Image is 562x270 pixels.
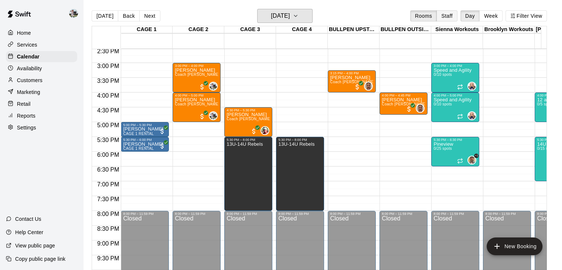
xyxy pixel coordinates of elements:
[382,212,425,216] div: 8:00 PM – 11:59 PM
[17,124,36,131] p: Settings
[433,64,477,68] div: 3:00 PM – 4:00 PM
[505,10,547,21] button: Filter View
[278,212,322,216] div: 8:00 PM – 11:59 PM
[95,78,121,84] span: 3:30 PM
[487,237,542,255] button: add
[17,29,31,37] p: Home
[15,255,65,263] p: Copy public page link
[6,122,77,133] a: Settings
[173,26,224,33] div: CAGE 2
[271,11,290,21] h6: [DATE]
[6,51,77,62] div: Calendar
[15,215,41,223] p: Contact Us
[470,156,476,165] span: Clint Cottam & 1 other
[173,92,221,122] div: 4:00 PM – 5:00 PM: Carson Fackrell
[209,82,218,91] div: Matt Hill
[226,138,270,142] div: 5:30 PM – 8:00 PM
[365,82,372,90] img: Michael Gargano
[95,122,121,128] span: 5:00 PM
[328,26,379,33] div: BULLPEN UPSTAIRS
[123,146,154,151] span: CAGE 1 RENTAL
[483,26,535,33] div: Brooklyn Workouts
[405,105,413,113] span: All customers have paid
[209,111,218,120] div: Matt Hill
[224,137,272,211] div: 5:30 PM – 8:00 PM: 13U-14U Rebels
[224,107,272,137] div: 4:30 PM – 5:30 PM: Jordan Draper
[175,64,218,68] div: 3:00 PM – 4:00 PM
[379,92,428,115] div: 4:00 PM – 4:45 PM: Coach Michael Gargano One on One
[433,94,477,97] div: 4:00 PM – 5:00 PM
[95,226,121,232] span: 8:30 PM
[95,152,121,158] span: 6:00 PM
[364,82,373,91] div: Michael Gargano
[6,75,77,86] div: Customers
[436,10,457,21] button: Staff
[6,98,77,109] a: Retail
[457,114,463,119] span: Recurring event
[431,92,479,122] div: 4:00 PM – 5:00 PM: Speed and Agility
[95,211,121,217] span: 8:00 PM
[416,105,424,112] img: Michael Gargano
[198,83,206,91] span: All customers have paid
[470,111,476,120] span: Sienna Gargano
[263,126,269,135] span: Jeff Scholzen
[467,156,476,165] div: Clint Cottam
[121,122,169,137] div: 5:00 PM – 5:30 PM: Colton Yack
[212,111,218,120] span: Matt Hill
[278,138,322,142] div: 5:30 PM – 8:00 PM
[6,87,77,98] a: Marketing
[121,26,173,33] div: CAGE 1
[226,117,293,121] span: Coach [PERSON_NAME] One on One
[330,71,374,75] div: 3:15 PM – 4:00 PM
[433,138,477,142] div: 5:30 PM – 6:30 PM
[468,156,476,164] img: Clint Cottam
[121,137,169,152] div: 5:30 PM – 6:00 PM: Colton Yack
[468,112,476,119] img: Sienna Gargano
[95,48,121,54] span: 2:30 PM
[118,10,140,21] button: Back
[210,82,217,90] img: Matt Hill
[467,111,476,120] div: Sienna Gargano
[210,112,217,119] img: Matt Hill
[433,146,452,151] span: 0/25 spots filled
[457,158,463,164] span: Recurring event
[6,63,77,74] a: Availability
[367,82,373,91] span: Michael Gargano
[257,9,313,23] button: [DATE]
[410,10,437,21] button: Rooms
[382,102,449,106] span: Coach [PERSON_NAME] One on One
[123,212,167,216] div: 8:00 PM – 11:59 PM
[479,10,503,21] button: Week
[69,9,78,18] img: Matt Hill
[330,212,374,216] div: 8:00 PM – 11:59 PM
[95,196,121,202] span: 7:30 PM
[175,102,242,106] span: Coach [PERSON_NAME] One on One
[468,82,476,90] img: Sienna Gargano
[95,166,121,173] span: 6:30 PM
[95,107,121,114] span: 4:30 PM
[474,153,478,158] span: +1
[6,27,77,38] a: Home
[17,88,40,96] p: Marketing
[198,113,206,120] span: All customers have paid
[379,26,431,33] div: BULLPEN OUTSIDE
[92,10,118,21] button: [DATE]
[17,41,37,48] p: Services
[431,63,479,92] div: 3:00 PM – 4:00 PM: Speed and Agility
[419,104,425,113] span: Michael Gargano
[416,104,425,113] div: Michael Gargano
[68,6,83,21] div: Matt Hill
[123,123,167,127] div: 5:00 PM – 5:30 PM
[95,240,121,247] span: 9:00 PM
[431,26,483,33] div: Sienna Workouts
[433,72,452,77] span: 0/10 spots filled
[15,242,55,249] p: View public page
[537,146,555,151] span: 0/15 spots filled
[330,80,397,84] span: Coach [PERSON_NAME] One on One
[17,77,42,84] p: Customers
